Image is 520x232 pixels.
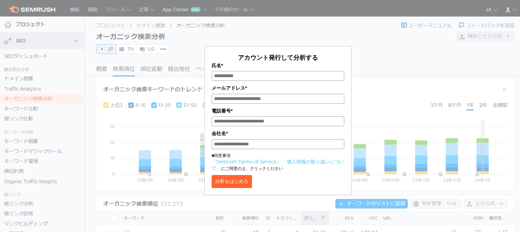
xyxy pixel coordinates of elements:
a: 「Semrush Terms of Service」 [212,158,281,165]
label: メールアドレス* [212,84,344,92]
button: 分析をはじめる [212,175,252,188]
p: ■同意事項 にご同意の上、クリックください [212,153,344,172]
label: 電話番号* [212,107,344,115]
span: アカウント発行して分析する [238,53,318,61]
a: 「個人情報の取り扱いについて」 [212,158,344,171]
